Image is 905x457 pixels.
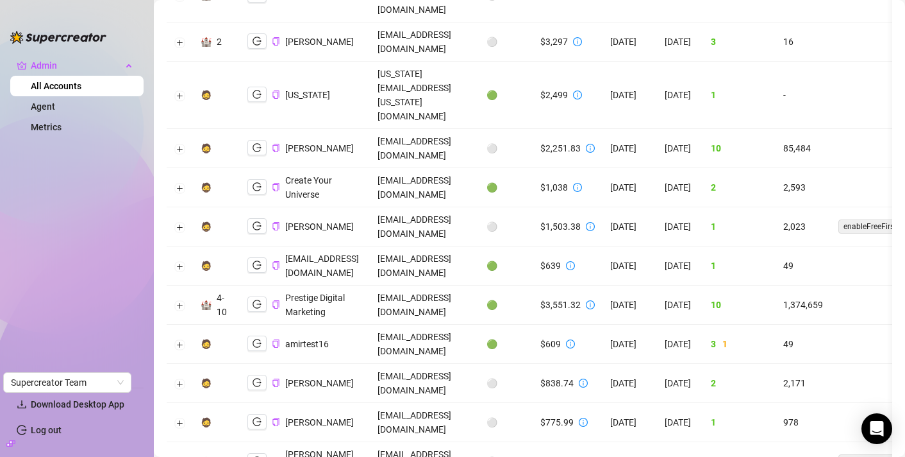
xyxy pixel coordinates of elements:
[175,37,185,47] button: Expand row
[486,417,497,427] span: ⚪
[370,207,479,246] td: [EMAIL_ADDRESS][DOMAIN_NAME]
[247,297,267,312] button: logout
[370,246,479,286] td: [EMAIL_ADDRESS][DOMAIN_NAME]
[711,221,716,232] span: 1
[540,88,568,102] div: $2,499
[17,399,27,410] span: download
[579,379,588,388] span: info-circle
[175,379,185,389] button: Expand row
[586,300,595,309] span: info-circle
[586,144,595,153] span: info-circle
[602,129,657,168] td: [DATE]
[861,413,892,444] div: Open Intercom Messenger
[370,22,479,62] td: [EMAIL_ADDRESS][DOMAIN_NAME]
[201,376,212,390] div: 🧔
[253,90,262,99] span: logout
[31,425,62,435] a: Log out
[201,337,212,351] div: 🧔
[486,37,497,47] span: ⚪
[711,300,721,310] span: 10
[370,129,479,168] td: [EMAIL_ADDRESS][DOMAIN_NAME]
[657,22,703,62] td: [DATE]
[573,91,582,99] span: info-circle
[10,31,106,44] img: logo-BBDzfeDw.svg
[11,373,124,392] span: Supercreator Team
[247,179,267,194] button: logout
[175,183,185,193] button: Expand row
[272,222,280,230] span: copy
[201,180,212,194] div: 🧔
[272,418,280,426] span: copy
[17,60,27,71] span: crown
[711,90,716,100] span: 1
[31,399,124,410] span: Download Desktop App
[272,379,280,387] span: copy
[486,143,497,153] span: ⚪
[657,286,703,325] td: [DATE]
[370,403,479,442] td: [EMAIL_ADDRESS][DOMAIN_NAME]
[272,261,280,270] span: copy
[711,417,716,427] span: 1
[272,182,280,192] button: Copy Account UID
[247,87,267,102] button: logout
[540,298,581,312] div: $3,551.32
[272,417,280,427] button: Copy Account UID
[253,221,262,230] span: logout
[247,33,267,49] button: logout
[783,378,806,388] span: 2,171
[201,415,212,429] div: 🧔
[253,417,262,426] span: logout
[175,261,185,272] button: Expand row
[285,254,359,278] span: [EMAIL_ADDRESS][DOMAIN_NAME]
[272,183,280,191] span: copy
[247,414,267,429] button: logout
[285,175,332,200] span: Create Your Universe
[272,37,280,46] span: copy
[272,340,280,348] span: copy
[540,259,561,273] div: $639
[657,325,703,364] td: [DATE]
[272,339,280,349] button: Copy Account UID
[579,418,588,427] span: info-circle
[175,340,185,350] button: Expand row
[657,246,703,286] td: [DATE]
[285,221,354,232] span: [PERSON_NAME]
[31,122,62,132] a: Metrics
[31,81,81,91] a: All Accounts
[217,35,222,49] div: 2
[201,141,212,155] div: 🧔
[602,403,657,442] td: [DATE]
[783,37,793,47] span: 16
[711,37,716,47] span: 3
[657,207,703,246] td: [DATE]
[201,88,212,102] div: 🧔
[602,207,657,246] td: [DATE]
[776,62,831,129] td: -
[486,90,497,100] span: 🟢
[370,364,479,403] td: [EMAIL_ADDRESS][DOMAIN_NAME]
[285,293,345,317] span: Prestige Digital Marketing
[370,62,479,129] td: [US_STATE][EMAIL_ADDRESS][US_STATE][DOMAIN_NAME]
[370,325,479,364] td: [EMAIL_ADDRESS][DOMAIN_NAME]
[175,91,185,101] button: Expand row
[31,101,55,112] a: Agent
[285,143,354,153] span: [PERSON_NAME]
[247,375,267,390] button: logout
[31,55,122,76] span: Admin
[657,129,703,168] td: [DATE]
[486,261,497,271] span: 🟢
[783,261,793,271] span: 49
[783,221,806,232] span: 2,023
[272,37,280,46] button: Copy Account UID
[573,37,582,46] span: info-circle
[272,300,280,309] span: copy
[602,168,657,207] td: [DATE]
[540,220,581,234] div: $1,503.38
[272,90,280,99] button: Copy Account UID
[783,417,799,427] span: 978
[602,364,657,403] td: [DATE]
[783,339,793,349] span: 49
[540,35,568,49] div: $3,297
[175,222,185,232] button: Expand row
[783,182,806,193] span: 2,593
